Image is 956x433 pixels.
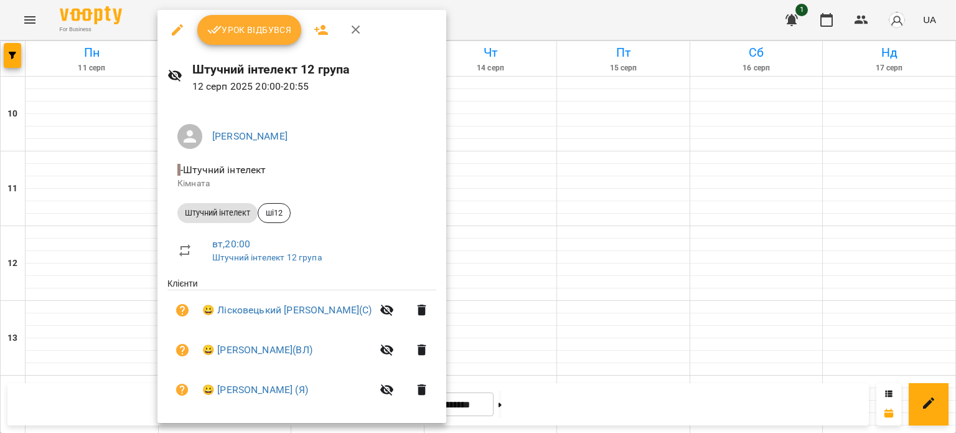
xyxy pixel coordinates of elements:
[212,238,250,250] a: вт , 20:00
[177,164,269,176] span: - Штучний інтелект
[167,375,197,405] button: Візит ще не сплачено. Додати оплату?
[192,60,437,79] h6: Штучний інтелект 12 група
[177,178,426,190] p: Кімната
[258,203,291,223] div: ші12
[212,252,322,262] a: Штучний інтелект 12 група
[212,130,288,142] a: [PERSON_NAME]
[177,207,258,219] span: Штучний інтелект
[258,207,290,219] span: ші12
[207,22,292,37] span: Урок відбувся
[202,343,312,358] a: 😀 [PERSON_NAME](ВЛ)
[202,383,308,397] a: 😀 [PERSON_NAME] (Я)
[167,295,197,325] button: Візит ще не сплачено. Додати оплату?
[202,303,372,318] a: 😀 Лiсковецький [PERSON_NAME](С)
[167,335,197,365] button: Візит ще не сплачено. Додати оплату?
[192,79,437,94] p: 12 серп 2025 20:00 - 20:55
[197,15,302,45] button: Урок відбувся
